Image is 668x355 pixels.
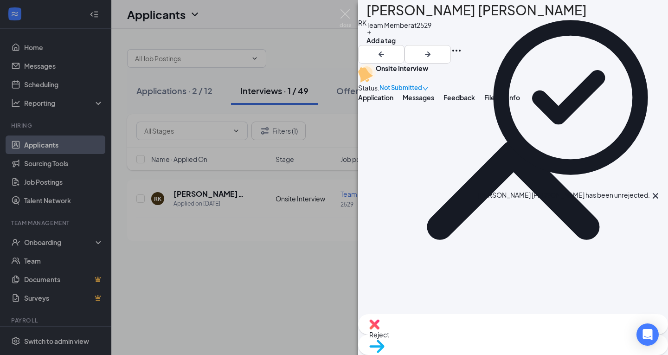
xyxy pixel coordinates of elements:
[366,30,396,45] button: PlusAdd a tag
[358,35,668,345] svg: ChevronUp
[478,5,663,190] svg: CheckmarkCircle
[358,18,366,28] div: RK
[379,83,422,92] span: Not Submitted
[376,49,387,60] svg: ArrowLeftNew
[443,93,475,102] span: Feedback
[369,329,657,340] span: Reject
[405,45,451,64] button: ArrowRight
[358,93,393,102] span: Application
[403,93,434,102] span: Messages
[422,49,433,60] svg: ArrowRight
[366,30,372,35] svg: Plus
[422,85,429,92] span: down
[366,20,587,30] div: Team Member at 2529
[478,190,650,201] div: [PERSON_NAME] [PERSON_NAME] has been unrejected.
[451,45,462,56] svg: Ellipses
[358,83,379,93] div: Status :
[376,64,428,72] b: Onsite Interview
[636,323,659,346] div: Open Intercom Messenger
[650,190,661,201] svg: Cross
[358,45,405,64] button: ArrowLeftNew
